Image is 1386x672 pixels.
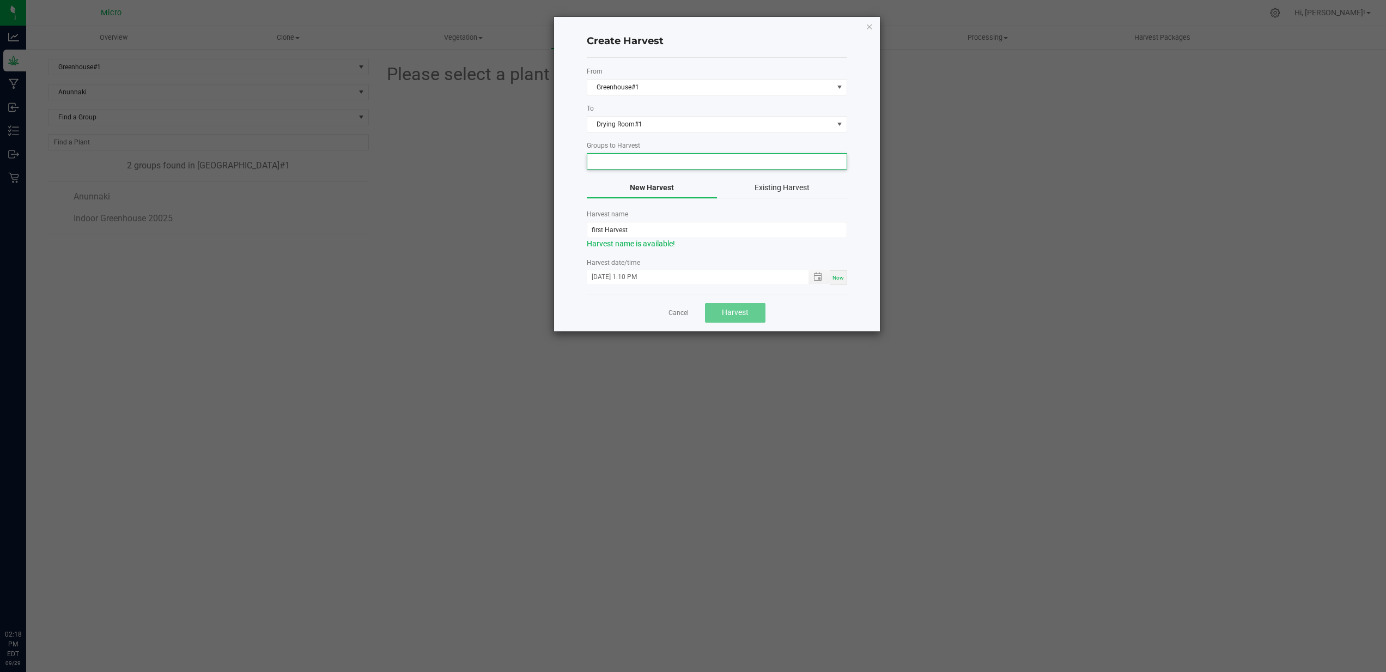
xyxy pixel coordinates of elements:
h4: Create Harvest [587,34,847,49]
label: Groups to Harvest [587,141,847,150]
label: To [587,104,847,113]
span: Greenhouse#1 [587,80,833,95]
label: Harvest date/time [587,258,847,268]
label: From [587,66,847,76]
iframe: Resource center [11,585,44,617]
button: Harvest [705,303,765,323]
input: e.g. CR1-2021-01-01 [587,222,847,238]
button: New Harvest [587,178,717,198]
span: Toggle popup [808,270,830,284]
button: Existing Harvest [717,178,847,198]
span: Drying Room#1 [587,117,833,132]
label: Harvest name [587,209,847,219]
div: Harvest name is available! [587,238,847,250]
span: Harvest [722,308,749,317]
a: Cancel [668,308,689,318]
input: MM/dd/yyyy HH:MM a [587,270,797,284]
span: Now [832,275,844,281]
